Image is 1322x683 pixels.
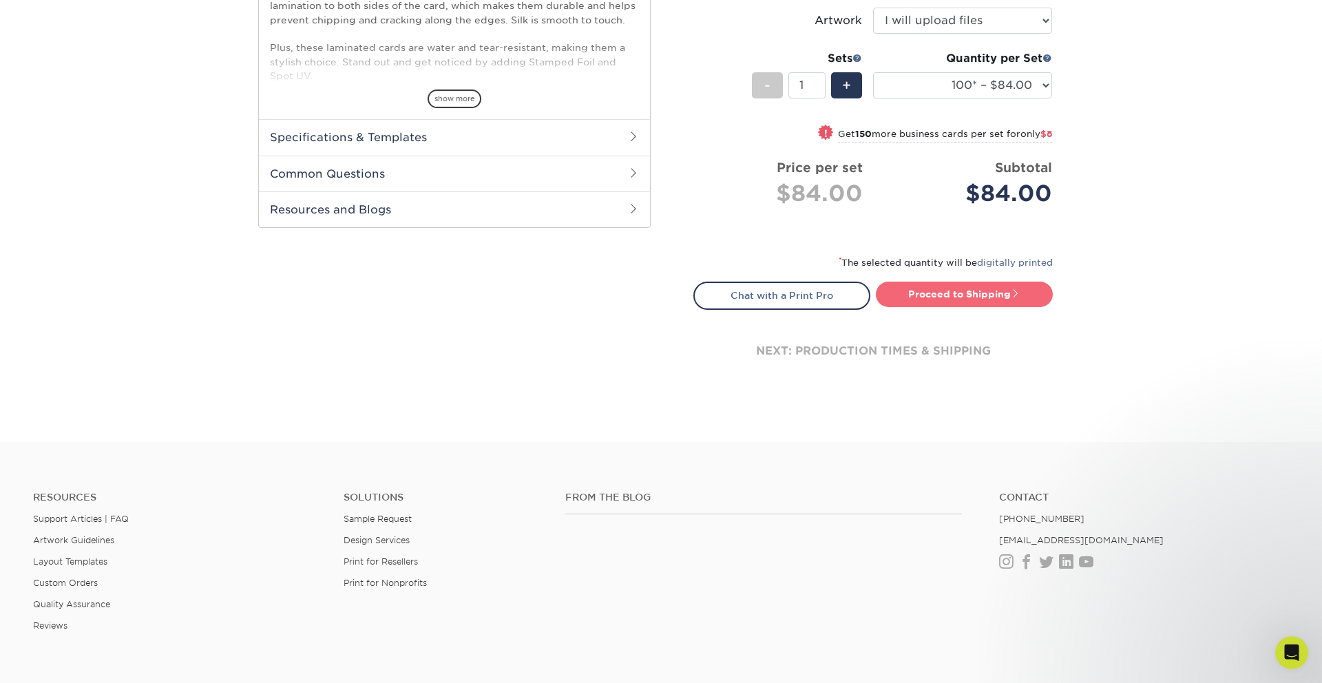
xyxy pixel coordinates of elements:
[999,535,1164,545] a: [EMAIL_ADDRESS][DOMAIN_NAME]
[344,535,410,545] a: Design Services
[1020,129,1052,139] span: only
[995,160,1052,175] strong: Subtotal
[1275,636,1308,669] iframe: Intercom live chat
[883,177,1052,210] div: $84.00
[815,12,862,29] div: Artwork
[1040,129,1052,139] span: $8
[33,492,323,503] h4: Resources
[752,50,862,67] div: Sets
[344,514,412,524] a: Sample Request
[999,492,1289,503] a: Contact
[259,191,650,227] h2: Resources and Blogs
[344,578,427,588] a: Print for Nonprofits
[565,492,963,503] h4: From the Blog
[855,129,872,139] strong: 150
[259,119,650,155] h2: Specifications & Templates
[344,492,545,503] h4: Solutions
[873,50,1052,67] div: Quantity per Set
[33,514,129,524] a: Support Articles | FAQ
[977,258,1053,268] a: digitally printed
[876,282,1053,306] a: Proceed to Shipping
[693,282,870,309] a: Chat with a Print Pro
[33,556,107,567] a: Layout Templates
[428,90,481,108] span: show more
[344,556,418,567] a: Print for Resellers
[33,599,110,609] a: Quality Assurance
[824,126,828,140] span: !
[33,535,114,545] a: Artwork Guidelines
[839,258,1053,268] small: The selected quantity will be
[33,620,67,631] a: Reviews
[838,129,1052,143] small: Get more business cards per set for
[704,177,863,210] div: $84.00
[259,156,650,191] h2: Common Questions
[764,75,770,96] span: -
[693,310,1053,392] div: next: production times & shipping
[999,514,1084,524] a: [PHONE_NUMBER]
[33,578,98,588] a: Custom Orders
[777,160,863,175] strong: Price per set
[842,75,851,96] span: +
